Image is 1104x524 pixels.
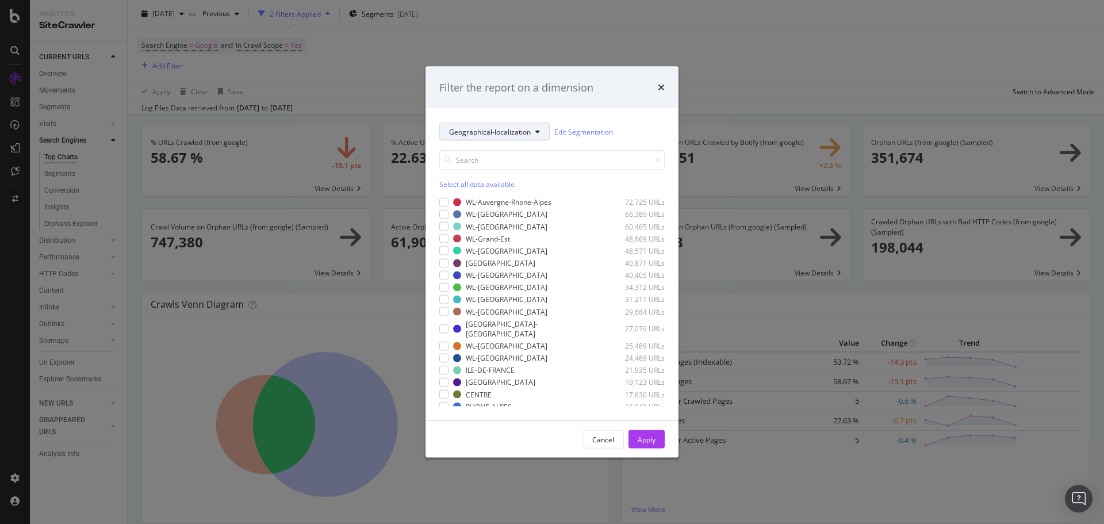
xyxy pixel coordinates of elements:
[439,80,593,95] div: Filter the report on a dimension
[608,209,665,219] div: 66,389 URLs
[608,270,665,280] div: 40,405 URLs
[608,307,665,316] div: 29,684 URLs
[466,282,547,292] div: WL-[GEOGRAPHIC_DATA]
[466,258,535,268] div: [GEOGRAPHIC_DATA]
[466,401,512,411] div: RHONE-ALPES
[466,353,547,363] div: WL-[GEOGRAPHIC_DATA]
[466,377,535,387] div: [GEOGRAPHIC_DATA]
[608,377,665,387] div: 19,123 URLs
[439,123,550,141] button: Geographical-localization
[439,150,665,170] input: Search
[1065,485,1092,512] div: Open Intercom Messenger
[466,389,492,399] div: CENTRE
[608,246,665,255] div: 48,571 URLs
[466,197,551,207] div: WL-Auvergne-Rhone-Alpes
[466,246,547,255] div: WL-[GEOGRAPHIC_DATA]
[608,389,665,399] div: 17,630 URLs
[628,430,665,449] button: Apply
[466,319,596,338] div: [GEOGRAPHIC_DATA]-[GEOGRAPHIC_DATA]
[466,307,547,316] div: WL-[GEOGRAPHIC_DATA]
[466,294,547,304] div: WL-[GEOGRAPHIC_DATA]
[466,209,547,219] div: WL-[GEOGRAPHIC_DATA]
[582,430,624,449] button: Cancel
[608,365,665,375] div: 21,935 URLs
[608,401,665,411] div: 16,943 URLs
[466,365,515,375] div: ILE-DE-FRANCE
[608,341,665,351] div: 25,489 URLs
[592,434,614,444] div: Cancel
[608,353,665,363] div: 24,469 URLs
[466,221,547,231] div: WL-[GEOGRAPHIC_DATA]
[466,234,510,243] div: WL-Grand-Est
[466,270,547,280] div: WL-[GEOGRAPHIC_DATA]
[608,221,665,231] div: 60,465 URLs
[554,125,613,137] a: Edit Segmentation
[466,341,547,351] div: WL-[GEOGRAPHIC_DATA]
[638,434,655,444] div: Apply
[608,294,665,304] div: 31,211 URLs
[658,80,665,95] div: times
[608,258,665,268] div: 40,871 URLs
[425,66,678,458] div: modal
[449,127,531,136] span: Geographical-localization
[608,197,665,207] div: 72,725 URLs
[439,179,665,189] div: Select all data available
[608,282,665,292] div: 34,312 URLs
[612,324,665,334] div: 27,076 URLs
[608,234,665,243] div: 48,669 URLs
